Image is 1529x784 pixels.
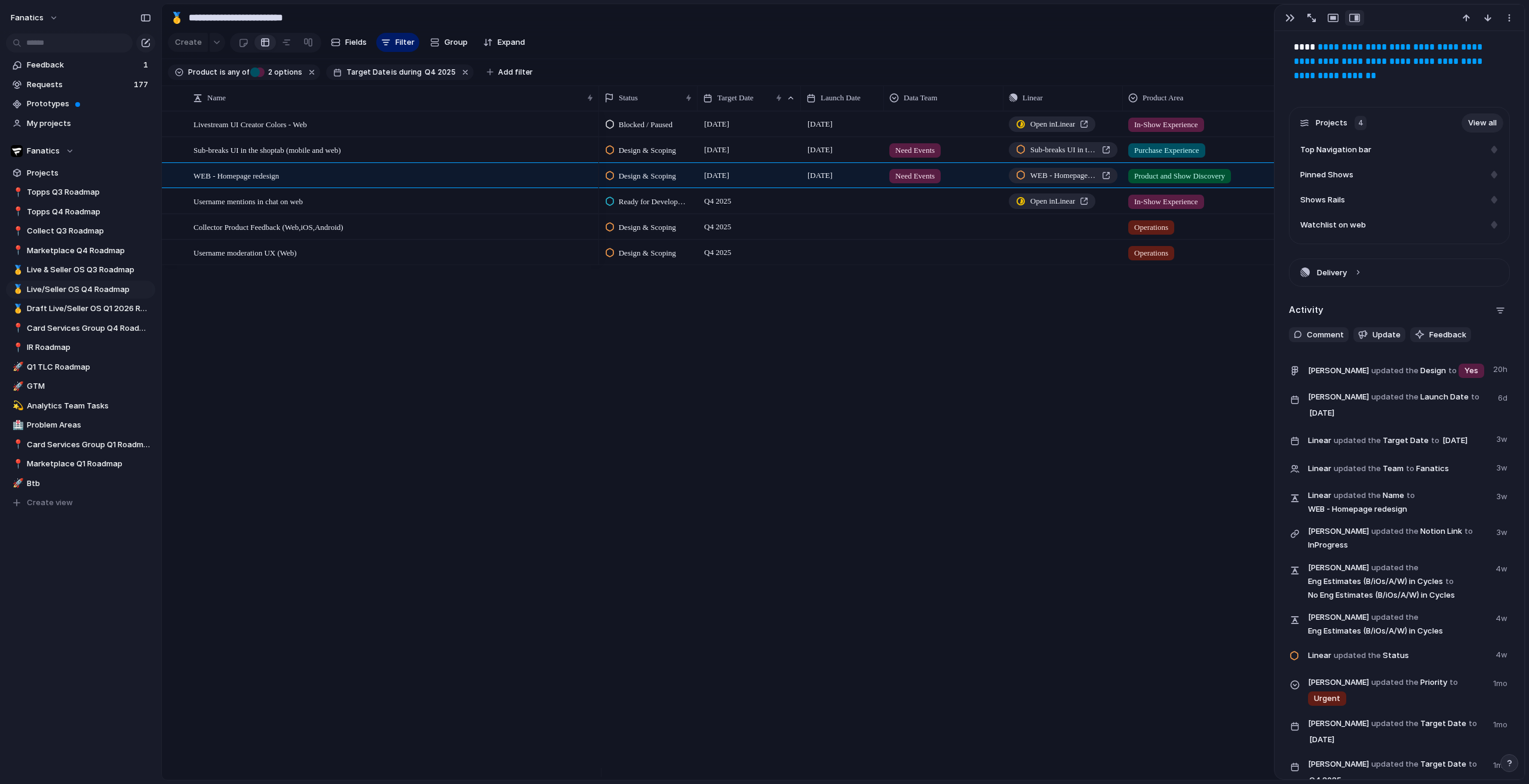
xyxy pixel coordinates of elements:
[619,92,638,104] span: Status
[6,222,155,240] div: 📍Collect Q3 Roadmap
[6,242,155,260] a: 📍Marketplace Q4 Roadmap
[1493,361,1510,376] span: 20h
[13,457,21,471] div: 📍
[6,397,155,415] div: 💫Analytics Team Tasks
[1371,562,1419,574] span: updated the
[1300,144,1371,156] span: Top Navigation bar
[194,245,297,259] span: Username moderation UX (Web)
[27,206,151,218] span: Topps Q4 Roadmap
[805,168,836,183] span: [DATE]
[376,33,419,52] button: Filter
[11,12,44,24] span: fanatics
[1334,490,1381,502] span: updated the
[345,36,367,48] span: Fields
[27,419,151,431] span: Problem Areas
[1308,488,1489,515] span: Name WEB - Homepage redesign
[1407,490,1415,502] span: to
[13,360,21,374] div: 🚀
[1371,611,1419,623] span: updated the
[6,281,155,299] div: 🥇Live/Seller OS Q4 Roadmap
[701,117,732,131] span: [DATE]
[424,33,474,52] button: Group
[6,203,155,221] div: 📍Topps Q4 Roadmap
[6,339,155,356] div: 📍IR Roadmap
[1306,406,1338,420] span: [DATE]
[1334,435,1381,447] span: updated the
[13,263,21,277] div: 🥇
[13,302,21,316] div: 🥇
[1445,576,1454,588] span: to
[1353,327,1405,343] button: Update
[11,458,23,470] button: 📍
[1334,463,1381,475] span: updated the
[194,117,307,131] span: Livestream UI Creator Colors - Web
[6,183,155,201] div: 📍Topps Q3 Roadmap
[1371,391,1419,403] span: updated the
[194,143,341,156] span: Sub-breaks UI in the shoptab (mobile and web)
[1439,433,1471,448] span: [DATE]
[619,119,673,131] span: Blocked / Paused
[1373,329,1401,341] span: Update
[6,56,155,74] a: Feedback1
[6,115,155,133] a: My projects
[194,194,303,208] span: Username mentions in chat on web
[1371,718,1419,730] span: updated the
[11,419,23,431] button: 🏥
[6,436,155,454] a: 📍Card Services Group Q1 Roadmap
[1308,650,1331,662] span: Linear
[619,144,676,156] span: Design & Scoping
[1030,170,1097,182] span: WEB - Homepage redesign
[11,361,23,373] button: 🚀
[1134,170,1225,182] span: Product and Show Discovery
[1289,259,1509,286] button: Delivery
[6,455,155,473] a: 📍Marketplace Q1 Roadmap
[1469,718,1477,730] span: to
[1308,490,1331,502] span: Linear
[11,380,23,392] button: 🚀
[1023,92,1043,104] span: Linear
[27,380,151,392] span: GTM
[1134,196,1198,208] span: In-Show Experience
[1030,118,1075,130] span: Open in Linear
[1289,327,1349,343] button: Comment
[1300,194,1345,206] span: Shows Rails
[194,168,279,182] span: WEB - Homepage redesign
[1410,327,1471,343] button: Feedback
[13,282,21,296] div: 🥇
[1464,525,1473,537] span: to
[701,220,734,234] span: Q4 2025
[27,59,140,71] span: Feedback
[1009,193,1095,209] a: Open inLinear
[6,377,155,395] a: 🚀GTM
[1493,717,1510,731] span: 1mo
[1308,647,1488,663] span: Status
[13,438,21,451] div: 📍
[27,264,151,276] span: Live & Seller OS Q3 Roadmap
[805,143,836,157] span: [DATE]
[1496,561,1510,575] span: 4w
[6,358,155,376] a: 🚀Q1 TLC Roadmap
[11,342,23,353] button: 📍
[1371,525,1419,537] span: updated the
[27,400,151,412] span: Analytics Team Tasks
[6,164,155,182] a: Projects
[6,416,155,434] div: 🏥Problem Areas
[13,419,21,432] div: 🏥
[425,67,456,78] span: Q4 2025
[395,36,415,48] span: Filter
[6,494,155,512] button: Create view
[11,322,23,334] button: 📍
[11,303,23,315] button: 🥇
[1496,647,1510,661] span: 4w
[1134,119,1198,131] span: In-Show Experience
[346,67,390,78] span: Target Date
[619,170,676,182] span: Design & Scoping
[1416,463,1449,475] span: Fanatics
[1009,168,1117,183] a: WEB - Homepage redesign
[11,186,23,198] button: 📍
[1406,463,1414,475] span: to
[13,225,21,238] div: 📍
[1371,365,1419,377] span: updated the
[167,8,186,27] button: 🥇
